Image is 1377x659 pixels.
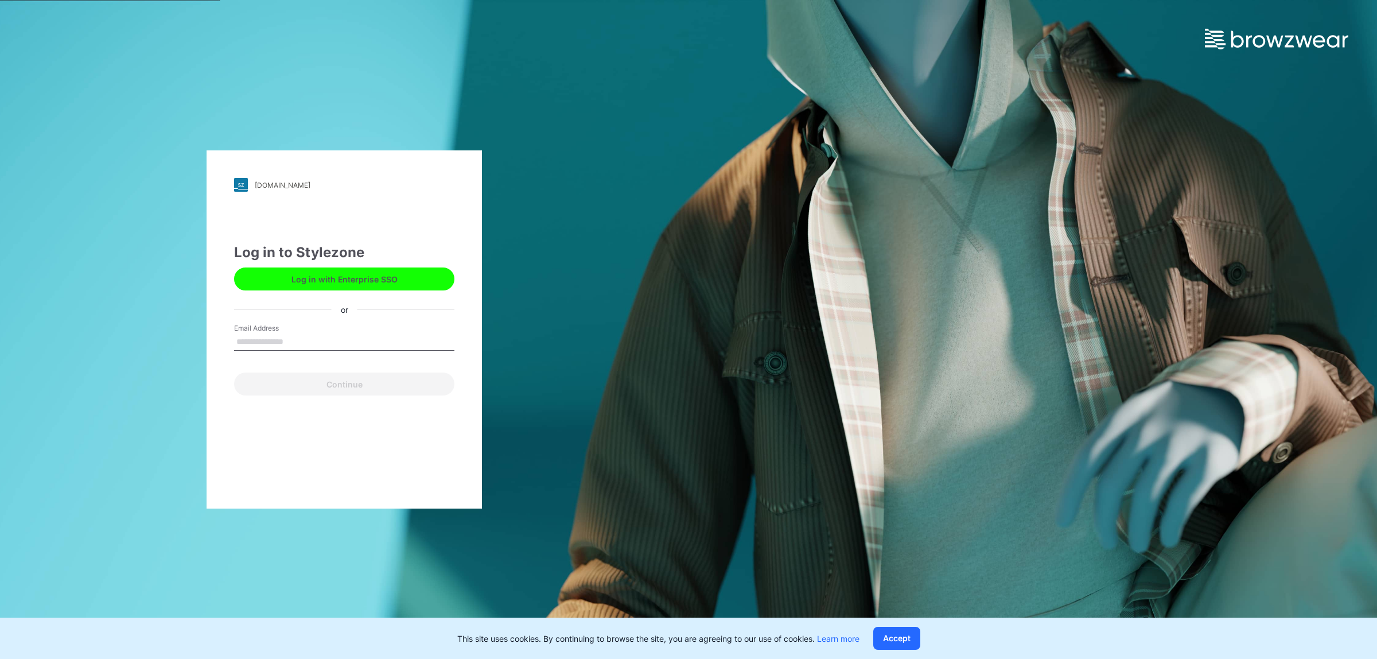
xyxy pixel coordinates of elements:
p: This site uses cookies. By continuing to browse the site, you are agreeing to our use of cookies. [457,633,859,645]
button: Log in with Enterprise SSO [234,268,454,290]
img: browzwear-logo.e42bd6dac1945053ebaf764b6aa21510.svg [1205,29,1348,49]
div: Log in to Stylezone [234,242,454,263]
img: stylezone-logo.562084cfcfab977791bfbf7441f1a819.svg [234,178,248,192]
a: Learn more [817,634,859,644]
label: Email Address [234,323,314,334]
div: [DOMAIN_NAME] [255,181,310,189]
div: or [332,303,357,315]
button: Accept [873,627,920,650]
a: [DOMAIN_NAME] [234,178,454,192]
